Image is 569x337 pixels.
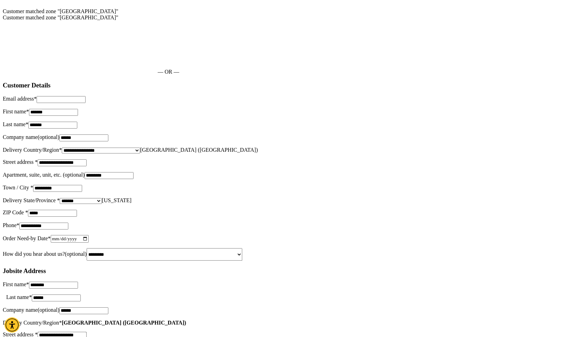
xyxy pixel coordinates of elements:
label: ZIP Code [3,209,28,215]
p: — OR — [3,69,334,75]
label: Last name [3,121,28,127]
label: Company name [3,134,59,140]
span: (optional) [38,134,59,140]
iframe: Secure express checkout frame [1,43,335,62]
label: Order Need-by Date [3,235,51,241]
div: Customer matched zone "[GEOGRAPHIC_DATA]" [3,8,334,15]
label: Town / City [3,185,33,190]
label: Email address [3,96,37,102]
div: Accessibility Menu [4,317,20,333]
label: Street address [3,159,38,165]
span: (optional) [65,251,87,257]
span: Jobsite Address [3,267,46,274]
label: First name [3,281,29,287]
label: Delivery Country/Region [3,147,62,153]
label: Phone [3,222,19,228]
div: Customer matched zone "[GEOGRAPHIC_DATA]" [3,15,334,21]
iframe: Secure express checkout frame [1,25,335,44]
span: Delivery State/Province [102,197,131,203]
label: Delivery State/Province [3,197,60,203]
strong: [GEOGRAPHIC_DATA] ([GEOGRAPHIC_DATA]) [62,320,186,326]
h3: Customer Details [3,82,334,89]
span: United States (US) [140,147,258,153]
label: Last name [6,294,32,300]
label: Company name [3,307,59,313]
label: First name [3,109,29,114]
span: (optional) [38,307,59,313]
label: Delivery Country/Region [3,320,62,326]
label: How did you hear about us? [3,251,87,257]
label: Apartment, suite, unit, etc. [3,172,85,178]
span: Florida [102,197,131,203]
span: Delivery Country/Region [140,147,258,153]
span: (optional) [63,172,85,178]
